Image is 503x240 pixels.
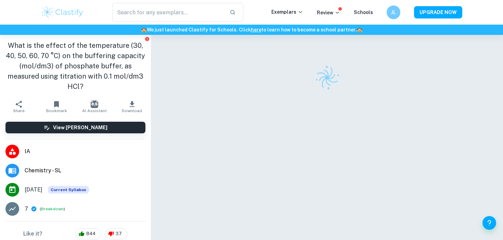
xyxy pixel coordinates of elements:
span: 🏫 [357,27,362,32]
h6: Like it? [23,230,42,238]
button: Help and Feedback [482,216,496,230]
span: Download [122,108,142,113]
input: Search for any exemplars... [112,3,224,22]
span: 844 [82,230,99,237]
button: Breakdown [41,206,64,212]
span: Current Syllabus [48,186,89,194]
button: Bookmark [38,97,75,116]
p: 7 [25,205,28,213]
span: AI Assistant [82,108,107,113]
span: ( ) [40,206,65,212]
p: Exemplars [271,8,303,16]
span: 🏫 [141,27,147,32]
h6: View [PERSON_NAME] [53,124,107,131]
span: Share [13,108,25,113]
a: here [251,27,261,32]
h6: JL [390,9,398,16]
button: JL [387,5,400,19]
div: This exemplar is based on the current syllabus. Feel free to refer to it for inspiration/ideas wh... [48,186,89,194]
h6: We just launched Clastify for Schools. Click to learn how to become a school partner. [1,26,502,34]
span: [DATE] [25,186,42,194]
p: Review [317,9,340,16]
h1: What is the effect of the temperature (30, 40, 50, 60, 70 °C) on the buffering capacity (mol/dm3)... [5,40,145,92]
button: AI Assistant [76,97,113,116]
span: Bookmark [46,108,67,113]
button: View [PERSON_NAME] [5,122,145,133]
span: IA [25,147,145,156]
div: 37 [105,228,128,239]
img: AI Assistant [91,101,98,108]
img: Clastify logo [310,61,344,94]
div: 844 [75,228,101,239]
img: Clastify logo [41,5,84,19]
button: UPGRADE NOW [414,6,462,18]
button: Report issue [144,36,150,41]
button: Download [113,97,151,116]
a: Schools [354,10,373,15]
span: Chemistry - SL [25,166,145,175]
span: 37 [112,230,126,237]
